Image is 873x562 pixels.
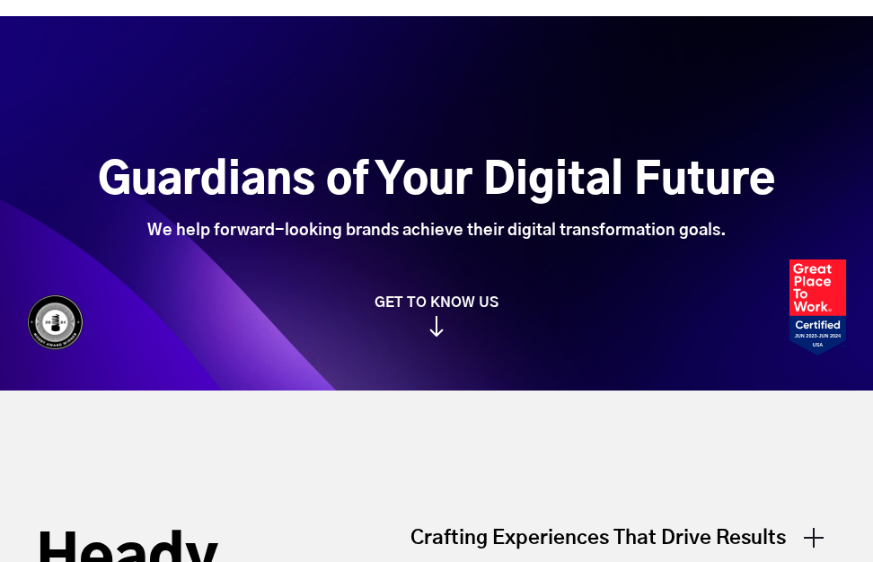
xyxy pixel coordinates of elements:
img: Heady_WebbyAward_Winner-4 [27,294,84,351]
h1: Guardians of Your Digital Future [98,157,775,206]
img: Heady_2023_Certification_Badge [789,259,846,356]
div: We help forward-looking brands achieve their digital transformation goals. [98,221,775,241]
a: GET TO KNOW US [18,294,855,337]
img: arrow_down [429,317,444,338]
